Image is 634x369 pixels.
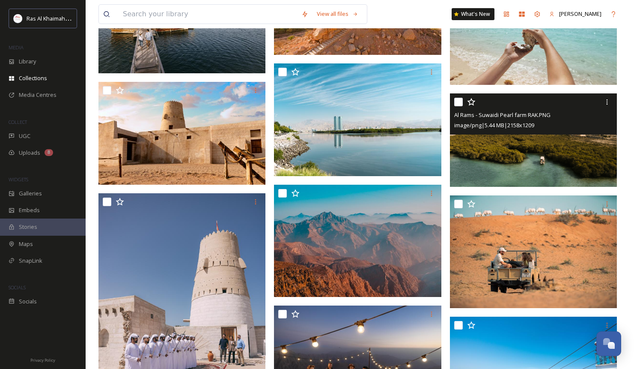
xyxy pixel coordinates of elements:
[545,6,606,22] a: [PERSON_NAME]
[454,111,551,119] span: Al Rams - Suwaidi Pearl farm RAK.PNG
[450,93,617,187] img: Al Rams - Suwaidi Pearl farm RAK.PNG
[19,149,40,157] span: Uploads
[9,284,26,291] span: SOCIALS
[19,257,42,265] span: SnapLink
[98,82,268,185] img: Jazeera Al Hamra in Ras Al Khaimah.jpg
[559,10,601,18] span: [PERSON_NAME]
[9,119,27,125] span: COLLECT
[274,185,443,297] img: Jebel Jais 2.jpg
[9,176,28,183] span: WIDGETS
[19,132,30,140] span: UGC
[19,206,40,214] span: Embeds
[596,331,621,356] button: Open Chat
[313,6,363,22] a: View all files
[19,223,37,231] span: Stories
[19,240,33,248] span: Maps
[19,74,47,82] span: Collections
[9,44,24,51] span: MEDIA
[14,14,22,23] img: Logo_RAKTDA_RGB-01.png
[19,57,36,66] span: Library
[454,121,534,129] span: image/png | 5.44 MB | 2158 x 1209
[119,5,297,24] input: Search your library
[45,149,53,156] div: 8
[19,189,42,198] span: Galleries
[30,354,55,365] a: Privacy Policy
[19,91,57,99] span: Media Centres
[450,195,619,309] img: Al wadi desert (2).jpg
[30,357,55,363] span: Privacy Policy
[19,297,37,306] span: Socials
[452,8,494,20] a: What's New
[274,63,443,177] img: RAKWALLPAPER-7.jpg
[27,14,148,22] span: Ras Al Khaimah Tourism Development Authority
